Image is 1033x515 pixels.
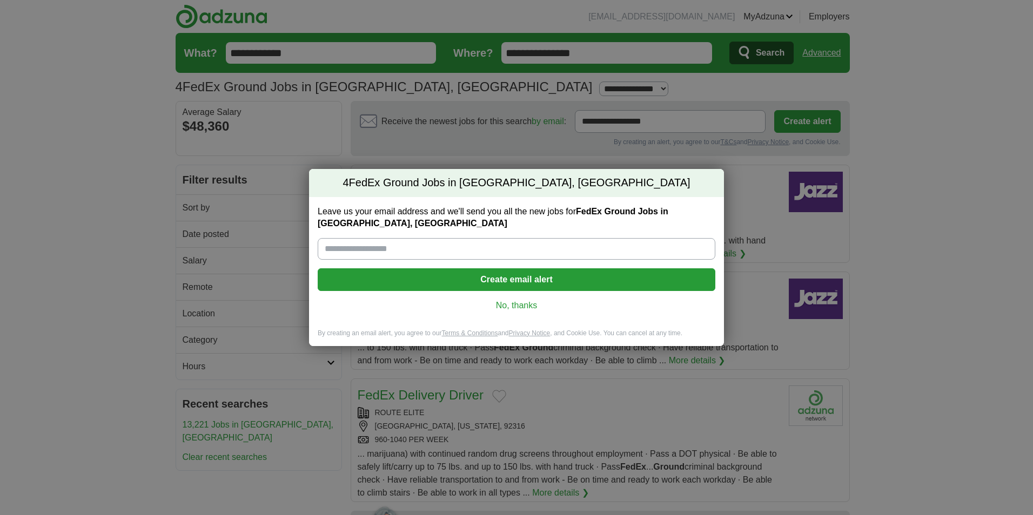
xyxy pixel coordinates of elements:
[309,169,724,197] h2: FedEx Ground Jobs in [GEOGRAPHIC_DATA], [GEOGRAPHIC_DATA]
[509,329,551,337] a: Privacy Notice
[441,329,498,337] a: Terms & Conditions
[326,300,707,311] a: No, thanks
[318,206,715,229] label: Leave us your email address and we'll send you all the new jobs for
[318,268,715,291] button: Create email alert
[343,175,348,191] span: 4
[309,329,724,347] div: By creating an email alert, you agree to our and , and Cookie Use. You can cancel at any time.
[318,207,668,228] strong: FedEx Ground Jobs in [GEOGRAPHIC_DATA], [GEOGRAPHIC_DATA]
